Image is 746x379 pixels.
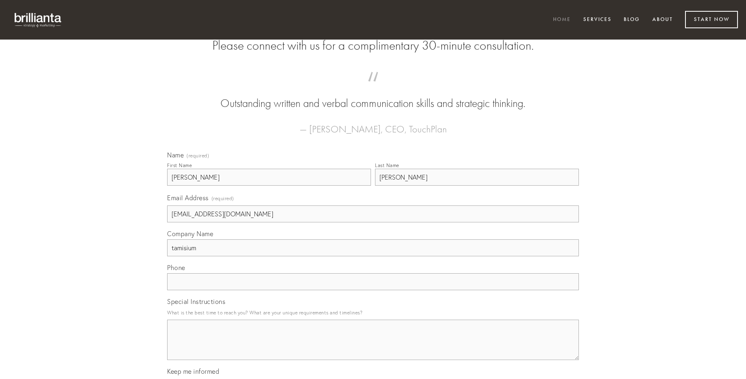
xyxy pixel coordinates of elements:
[212,193,234,204] span: (required)
[180,80,566,96] span: “
[167,307,579,318] p: What is the best time to reach you? What are your unique requirements and timelines?
[167,162,192,168] div: First Name
[8,8,69,31] img: brillianta - research, strategy, marketing
[167,151,184,159] span: Name
[180,111,566,137] figcaption: — [PERSON_NAME], CEO, TouchPlan
[167,367,219,375] span: Keep me informed
[375,162,399,168] div: Last Name
[167,194,209,202] span: Email Address
[167,230,213,238] span: Company Name
[167,297,225,306] span: Special Instructions
[180,80,566,111] blockquote: Outstanding written and verbal communication skills and strategic thinking.
[618,13,645,27] a: Blog
[548,13,576,27] a: Home
[186,153,209,158] span: (required)
[685,11,738,28] a: Start Now
[167,38,579,53] h2: Please connect with us for a complimentary 30-minute consultation.
[578,13,617,27] a: Services
[647,13,678,27] a: About
[167,264,185,272] span: Phone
